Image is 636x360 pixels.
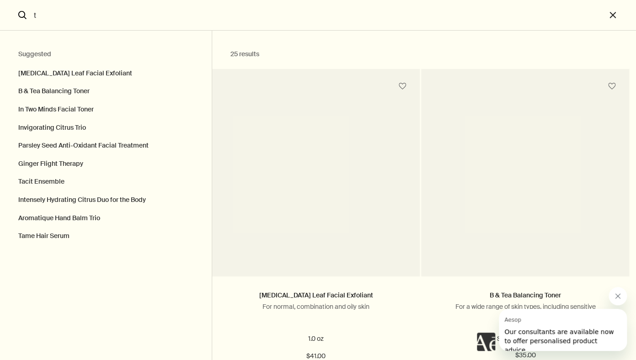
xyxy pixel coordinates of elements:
h2: 25 results [230,49,560,60]
iframe: 关闭来自 Aesop 的消息 [609,287,627,305]
p: For a wide range of skin types, including sensitive [435,302,615,311]
div: Aesop 说“Our consultants are available now to offer personalised product advice.”。打开消息传送窗口以继续对话。 [477,287,627,351]
span: Our consultants are available now to offer personalised product advice. [5,19,115,45]
button: Save to cabinet [394,78,411,95]
a: [MEDICAL_DATA] Leaf Facial Exfoliant [259,291,373,299]
iframe: 无内容 [477,333,495,351]
iframe: 消息来自 Aesop [499,309,627,351]
p: For normal, combination and oily skin [226,302,406,311]
button: Save to cabinet [604,78,620,95]
h2: Suggested [18,49,193,60]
